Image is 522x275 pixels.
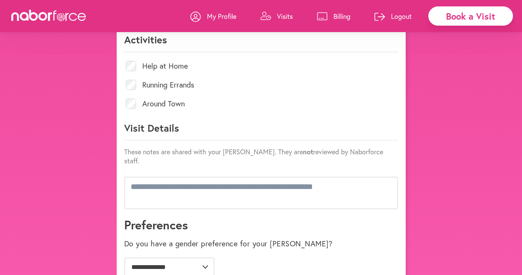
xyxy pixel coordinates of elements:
p: Visit Details [124,121,398,140]
label: Running Errands [142,81,194,89]
a: Logout [374,5,412,28]
label: Do you have a gender preference for your [PERSON_NAME]? [124,239,333,248]
p: These notes are shared with your [PERSON_NAME]. They are reviewed by Naborforce staff. [124,147,398,165]
a: My Profile [190,5,236,28]
a: Visits [260,5,293,28]
div: Book a Visit [428,6,513,26]
strong: not [303,147,313,156]
p: Logout [391,12,412,21]
label: Help at Home [142,62,188,70]
p: My Profile [207,12,236,21]
p: Activities [124,33,398,52]
label: Around Town [142,100,185,108]
p: Visits [277,12,293,21]
a: Billing [317,5,350,28]
h1: Preferences [124,218,398,232]
p: Billing [333,12,350,21]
